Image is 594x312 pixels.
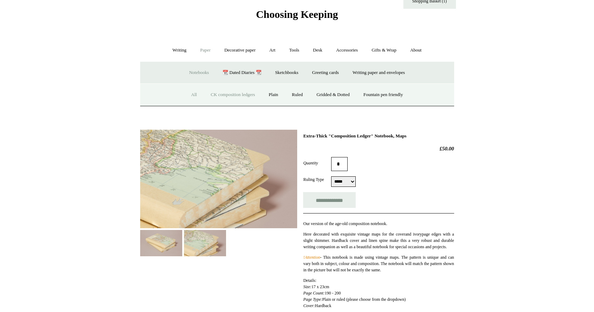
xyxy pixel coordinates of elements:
h2: £50.00 [303,145,454,152]
em: !Attention [303,255,320,260]
span: 17 x 23cm [312,284,329,289]
a: Choosing Keeping [256,14,338,19]
a: About [404,41,428,60]
a: Desk [307,41,329,60]
a: Accessories [330,41,364,60]
a: Art [263,41,282,60]
a: Writing [166,41,193,60]
img: Extra-Thick "Composition Ledger" Notebook, Maps [140,230,182,256]
em: Size: [303,284,311,289]
a: Fountain pen friendly [357,86,409,104]
span: Details: [303,278,316,283]
a: Notebooks [183,63,215,82]
a: Paper [194,41,217,60]
span: and ivory [405,232,422,237]
em: Page Count: [303,291,325,296]
span: Choosing Keeping [256,8,338,20]
p: Plain or ruled (please choose from the dropdown) [303,277,454,309]
a: CK composition ledgers [204,86,261,104]
a: 📆 Dated Diaries 📆 [216,63,267,82]
img: Extra-Thick "Composition Ledger" Notebook, Maps [140,130,297,228]
a: Gridded & Dotted [310,86,356,104]
p: Here decorated with exquisite vintage maps for the cover page edges with a slight shimmer. Hardba... [303,231,454,250]
a: Greeting cards [306,63,345,82]
a: Tools [283,41,306,60]
h1: Extra-Thick "Composition Ledger" Notebook, Maps [303,133,454,139]
a: Ruled [286,86,309,104]
span: 190 - 200 [325,291,341,296]
img: Extra-Thick "Composition Ledger" Notebook, Maps [184,230,226,256]
span: Hardback [315,303,332,308]
a: All [185,86,203,104]
em: Page Type: [303,297,322,302]
label: Ruling Type [303,176,331,183]
p: Our version of the age-old composition notebook. [303,221,454,227]
a: Writing paper and envelopes [346,63,411,82]
label: Quantity [303,160,331,166]
p: - This notebook is made using vintage maps. The pattern is unique and can vary both in subject, c... [303,254,454,273]
em: Cover: [303,303,315,308]
a: Plain [262,86,285,104]
a: Gifts & Wrap [365,41,403,60]
a: Decorative paper [218,41,262,60]
a: Sketchbooks [269,63,305,82]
